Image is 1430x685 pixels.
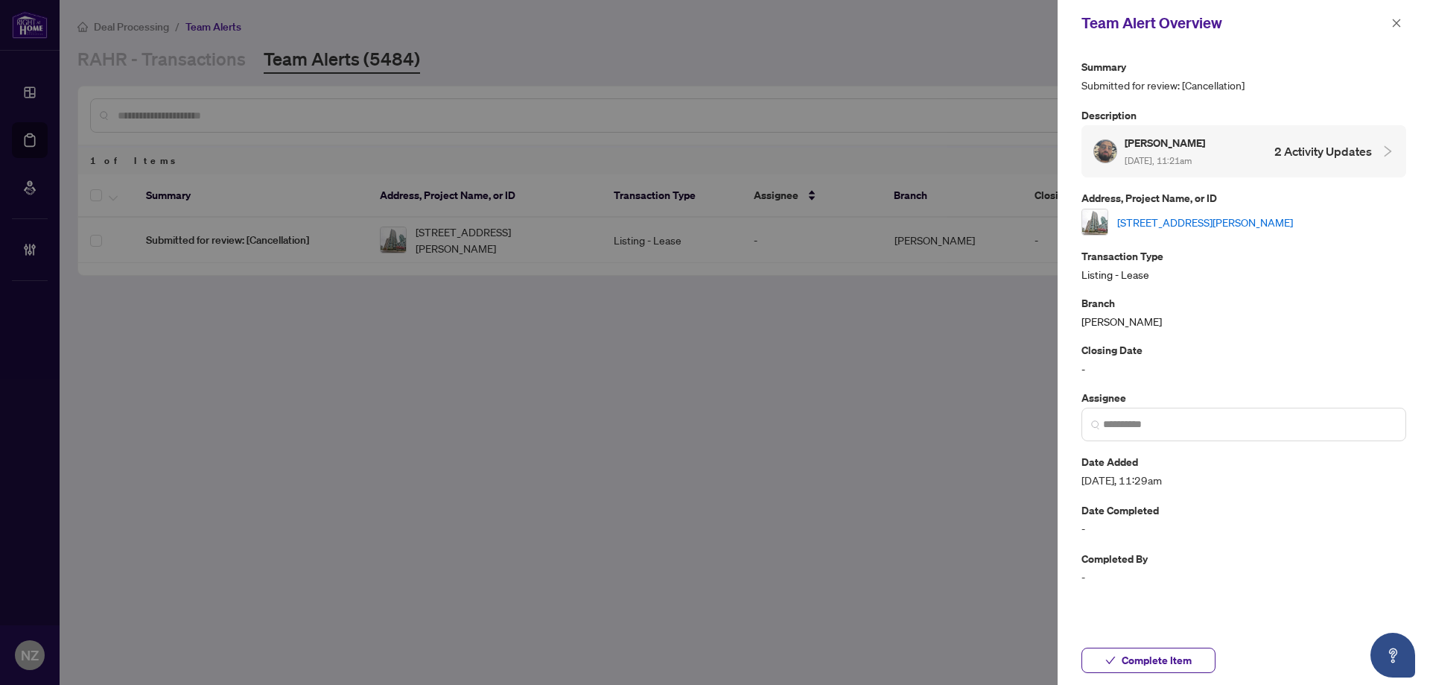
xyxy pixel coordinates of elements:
div: - [1081,341,1406,376]
span: - [1081,569,1406,586]
p: Branch [1081,294,1406,312]
span: Submitted for review: [Cancellation] [1081,77,1406,94]
button: Open asap [1370,633,1415,678]
span: close [1391,18,1402,28]
h5: [PERSON_NAME] [1125,134,1207,151]
p: Description [1081,107,1406,124]
p: Closing Date [1081,341,1406,359]
span: [DATE], 11:21am [1125,155,1192,166]
span: check [1105,655,1116,666]
p: Date Completed [1081,502,1406,519]
span: - [1081,520,1406,537]
button: Complete Item [1081,648,1215,673]
a: [STREET_ADDRESS][PERSON_NAME] [1117,214,1293,230]
p: Completed By [1081,550,1406,567]
h4: 2 Activity Updates [1274,142,1372,160]
span: [DATE], 11:29am [1081,472,1406,489]
div: Team Alert Overview [1081,12,1387,34]
img: thumbnail-img [1082,209,1108,235]
span: collapsed [1381,145,1394,158]
img: Profile Icon [1094,140,1116,162]
p: Assignee [1081,389,1406,406]
p: Summary [1081,58,1406,75]
p: Date Added [1081,453,1406,470]
div: Profile Icon[PERSON_NAME] [DATE], 11:21am2 Activity Updates [1081,125,1406,177]
div: Listing - Lease [1081,247,1406,282]
div: [PERSON_NAME] [1081,294,1406,329]
span: Complete Item [1122,648,1192,672]
p: Transaction Type [1081,247,1406,265]
img: search_icon [1091,420,1100,429]
p: Address, Project Name, or ID [1081,189,1406,206]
